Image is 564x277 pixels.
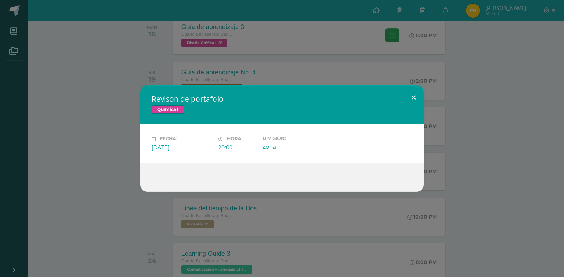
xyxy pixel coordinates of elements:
h2: Revison de portafoio [152,94,412,104]
div: [DATE] [152,143,213,151]
span: Hora: [227,136,242,142]
span: Química I [152,105,184,114]
span: Fecha: [160,136,177,142]
div: 20:00 [218,143,257,151]
div: Zona [263,143,323,151]
label: División: [263,136,323,141]
button: Close (Esc) [404,85,424,109]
